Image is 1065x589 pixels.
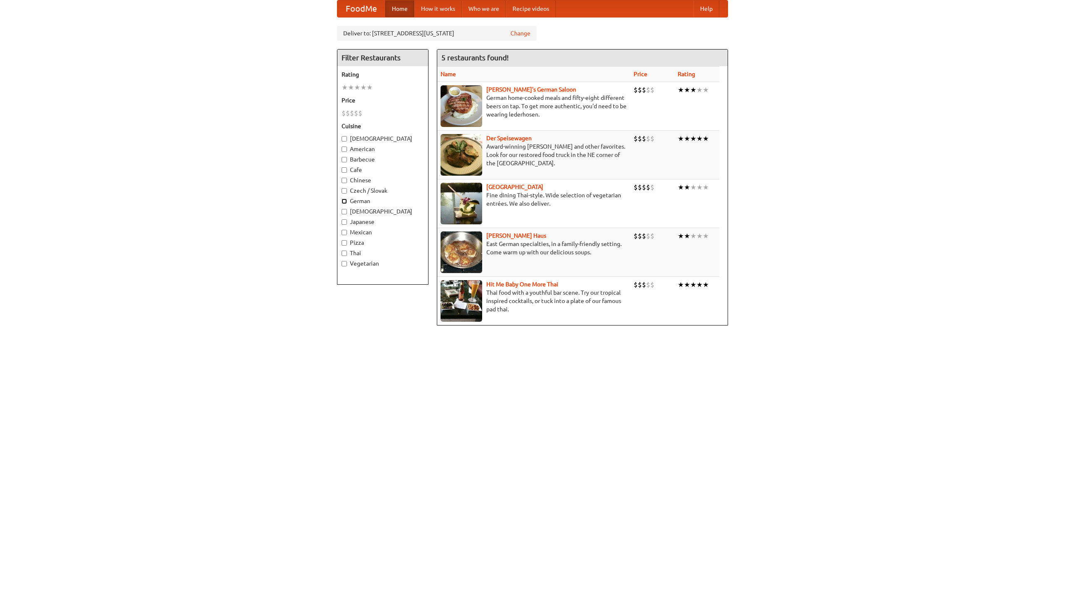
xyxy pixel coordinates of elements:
li: ★ [696,134,703,143]
h5: Price [342,96,424,104]
h5: Rating [342,70,424,79]
li: $ [642,134,646,143]
li: $ [646,85,650,94]
li: ★ [690,134,696,143]
li: $ [634,134,638,143]
label: [DEMOGRAPHIC_DATA] [342,134,424,143]
input: Pizza [342,240,347,246]
li: $ [650,183,654,192]
img: babythai.jpg [441,280,482,322]
a: [PERSON_NAME]'s German Saloon [486,86,576,93]
b: [GEOGRAPHIC_DATA] [486,184,543,190]
li: ★ [696,85,703,94]
li: $ [646,134,650,143]
li: ★ [342,83,348,92]
li: $ [634,85,638,94]
input: American [342,147,347,152]
li: $ [642,280,646,289]
label: Cafe [342,166,424,174]
li: $ [358,109,362,118]
li: ★ [703,134,709,143]
p: Fine dining Thai-style. Wide selection of vegetarian entrées. We also deliver. [441,191,627,208]
li: ★ [684,85,690,94]
input: [DEMOGRAPHIC_DATA] [342,136,347,142]
img: kohlhaus.jpg [441,231,482,273]
li: ★ [703,85,709,94]
label: Vegetarian [342,259,424,268]
img: speisewagen.jpg [441,134,482,176]
input: [DEMOGRAPHIC_DATA] [342,209,347,214]
a: Price [634,71,647,77]
li: ★ [678,183,684,192]
li: $ [646,280,650,289]
li: ★ [678,134,684,143]
li: $ [638,280,642,289]
input: Thai [342,251,347,256]
li: ★ [703,280,709,289]
li: ★ [690,231,696,241]
li: ★ [684,231,690,241]
input: Barbecue [342,157,347,162]
p: Award-winning [PERSON_NAME] and other favorites. Look for our restored food truck in the NE corne... [441,142,627,167]
li: $ [642,231,646,241]
a: How it works [414,0,462,17]
a: Name [441,71,456,77]
p: Thai food with a youthful bar scene. Try our tropical inspired cocktails, or tuck into a plate of... [441,288,627,313]
p: German home-cooked meals and fifty-eight different beers on tap. To get more authentic, you'd nee... [441,94,627,119]
label: Czech / Slovak [342,186,424,195]
input: Japanese [342,219,347,225]
li: $ [634,280,638,289]
li: ★ [684,183,690,192]
li: ★ [690,85,696,94]
li: ★ [678,280,684,289]
li: ★ [696,231,703,241]
li: $ [342,109,346,118]
li: ★ [703,183,709,192]
h5: Cuisine [342,122,424,130]
a: Help [693,0,719,17]
h4: Filter Restaurants [337,50,428,66]
a: Home [385,0,414,17]
li: ★ [703,231,709,241]
label: Mexican [342,228,424,236]
input: Cafe [342,167,347,173]
label: Thai [342,249,424,257]
li: $ [642,183,646,192]
a: Recipe videos [506,0,556,17]
li: ★ [360,83,367,92]
a: Der Speisewagen [486,135,532,142]
div: Deliver to: [STREET_ADDRESS][US_STATE] [337,26,537,41]
li: ★ [684,280,690,289]
li: $ [650,134,654,143]
input: Chinese [342,178,347,183]
label: Pizza [342,239,424,247]
li: ★ [678,231,684,241]
li: ★ [678,85,684,94]
a: FoodMe [337,0,385,17]
label: Barbecue [342,155,424,164]
label: American [342,145,424,153]
li: $ [642,85,646,94]
a: [PERSON_NAME] Haus [486,232,546,239]
li: $ [646,183,650,192]
li: ★ [690,280,696,289]
ng-pluralize: 5 restaurants found! [441,54,509,62]
label: Chinese [342,176,424,184]
a: Who we are [462,0,506,17]
li: $ [650,85,654,94]
label: German [342,197,424,205]
label: [DEMOGRAPHIC_DATA] [342,207,424,216]
a: Hit Me Baby One More Thai [486,281,558,288]
li: $ [650,280,654,289]
li: ★ [684,134,690,143]
li: $ [638,183,642,192]
li: ★ [354,83,360,92]
input: Mexican [342,230,347,235]
img: satay.jpg [441,183,482,224]
li: $ [634,183,638,192]
li: ★ [348,83,354,92]
li: $ [650,231,654,241]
